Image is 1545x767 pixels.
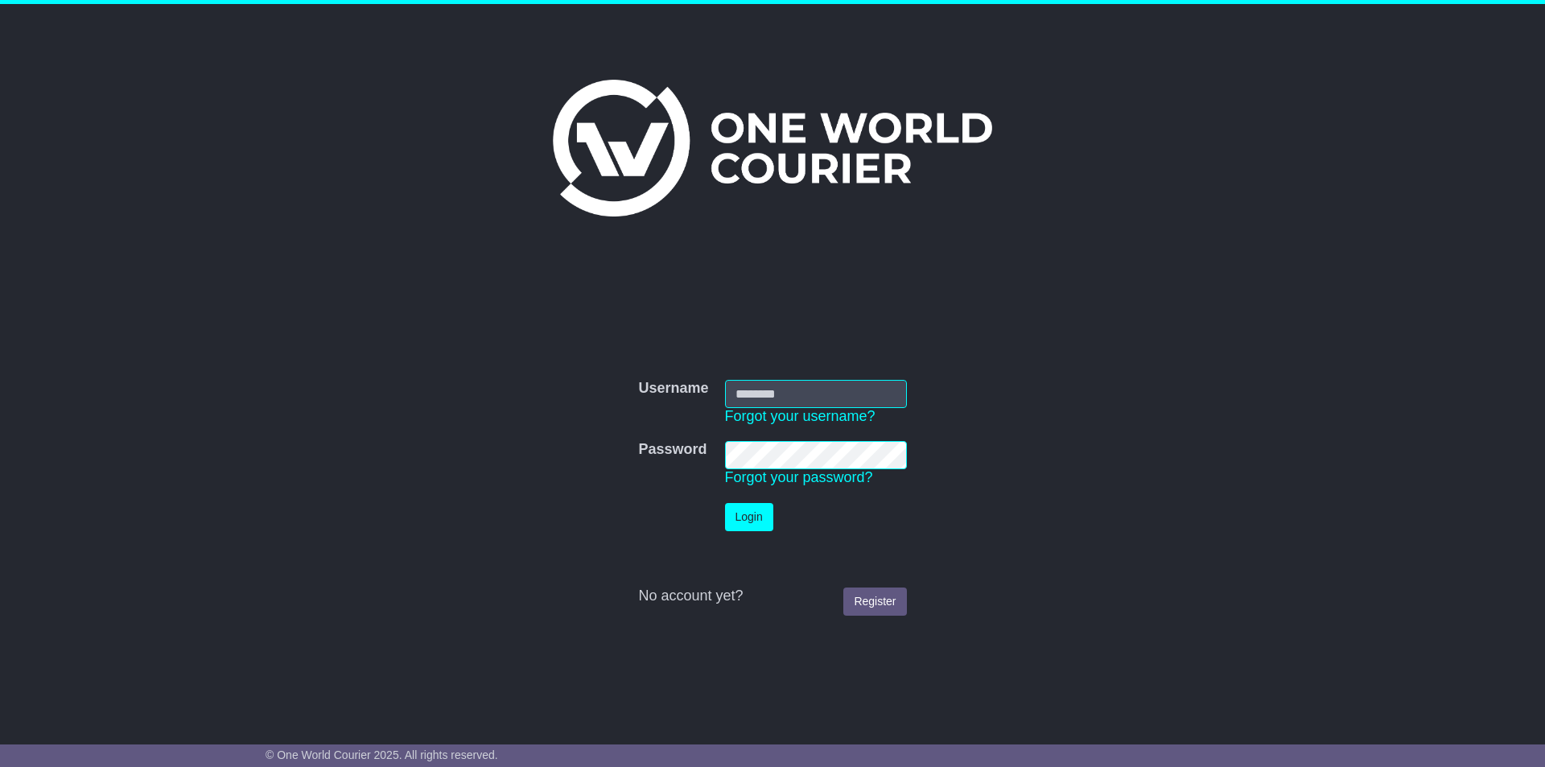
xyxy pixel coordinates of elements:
div: No account yet? [638,588,906,605]
label: Username [638,380,708,398]
button: Login [725,503,773,531]
a: Register [843,588,906,616]
a: Forgot your username? [725,408,875,424]
label: Password [638,441,707,459]
img: One World [553,80,992,216]
a: Forgot your password? [725,469,873,485]
span: © One World Courier 2025. All rights reserved. [266,748,498,761]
